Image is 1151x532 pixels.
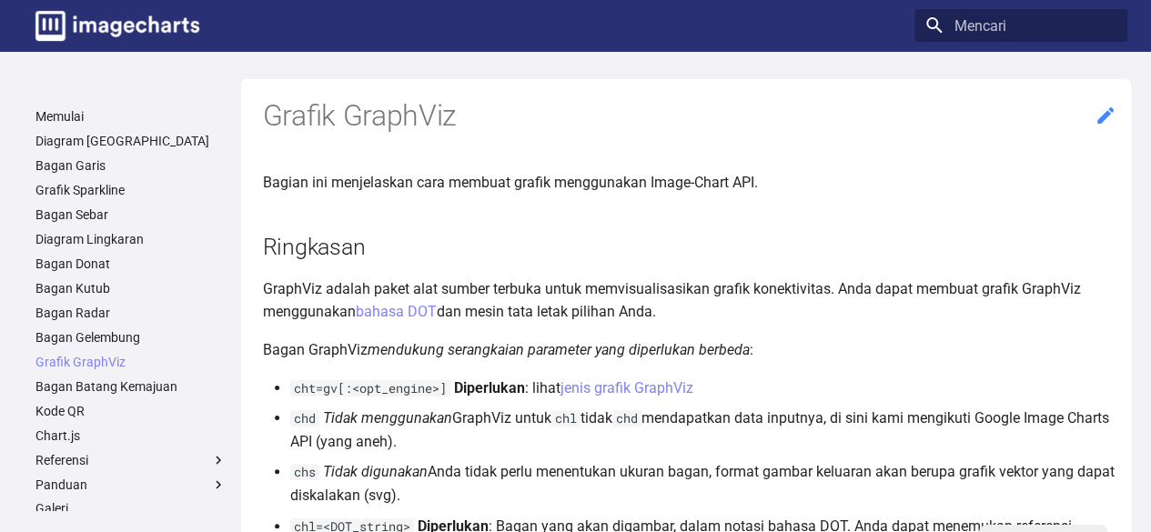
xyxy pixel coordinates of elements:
font: mendukung serangkaian parameter yang diperlukan berbeda [368,341,750,358]
font: Bagan Donat [35,256,110,271]
a: Galeri [35,500,227,517]
a: Grafik GraphViz [35,354,227,370]
font: tidak [581,409,612,427]
font: GraphViz untuk [452,409,551,427]
code: chd [612,410,641,427]
a: Bagan Kutub [35,280,227,296]
font: Galeri [35,501,68,516]
font: Bagan Radar [35,306,110,320]
font: Anda tidak perlu menentukan ukuran bagan, format gambar keluaran akan berupa grafik vektor yang d... [290,463,1115,504]
font: Grafik Sparkline [35,183,125,197]
font: Grafik GraphViz [263,98,458,133]
a: Bagan Sebar [35,206,227,223]
a: bahasa DOT [356,303,437,320]
font: Chart.js [35,428,80,443]
font: Tidak digunakan [323,463,428,480]
a: Diagram [GEOGRAPHIC_DATA] [35,133,227,149]
a: Bagan Donat [35,256,227,272]
font: Bagian ini menjelaskan cara membuat grafik menggunakan Image-Chart API. [263,174,758,191]
font: : [750,341,753,358]
a: Bagan Garis [35,157,227,174]
font: Diagram [GEOGRAPHIC_DATA] [35,134,209,148]
img: logo [35,11,199,41]
code: cht=gv[:<opt_engine>] [290,380,450,396]
font: Bagan GraphViz [263,341,368,358]
font: Referensi [35,453,88,467]
a: Bagan Gelembung [35,329,227,346]
font: dan mesin tata letak pilihan Anda. [437,303,656,320]
code: chl [551,410,581,427]
code: chd [290,410,319,427]
font: Tidak menggunakan [323,409,452,427]
input: Mencari [914,9,1127,42]
a: Dokumentasi Bagan Gambar [28,4,207,48]
font: Diperlukan [454,379,525,396]
a: Bagan Batang Kemajuan [35,378,227,395]
font: Bagan Kutub [35,281,110,296]
a: Memulai [35,108,227,125]
font: Bagan Sebar [35,207,108,222]
font: Grafik GraphViz [35,355,126,369]
a: jenis grafik GraphViz [560,379,693,396]
a: Kode QR [35,403,227,419]
font: Diagram Lingkaran [35,232,144,246]
code: chs [290,464,319,480]
font: Bagan Garis [35,158,106,173]
font: Ringkasan [263,234,366,260]
a: Grafik Sparkline [35,182,227,198]
font: mendapatkan data inputnya, di sini kami mengikuti Google Image Charts API (yang aneh). [290,409,1109,450]
a: Diagram Lingkaran [35,231,227,247]
font: Panduan [35,477,87,492]
font: GraphViz adalah paket alat sumber terbuka untuk memvisualisasikan grafik konektivitas. Anda dapat... [263,280,1081,321]
font: Memulai [35,109,84,124]
font: Bagan Gelembung [35,330,140,345]
a: Bagan Radar [35,305,227,321]
font: Bagan Batang Kemajuan [35,379,177,394]
font: Kode QR [35,404,85,418]
a: Chart.js [35,427,227,444]
font: : lihat [525,379,560,396]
